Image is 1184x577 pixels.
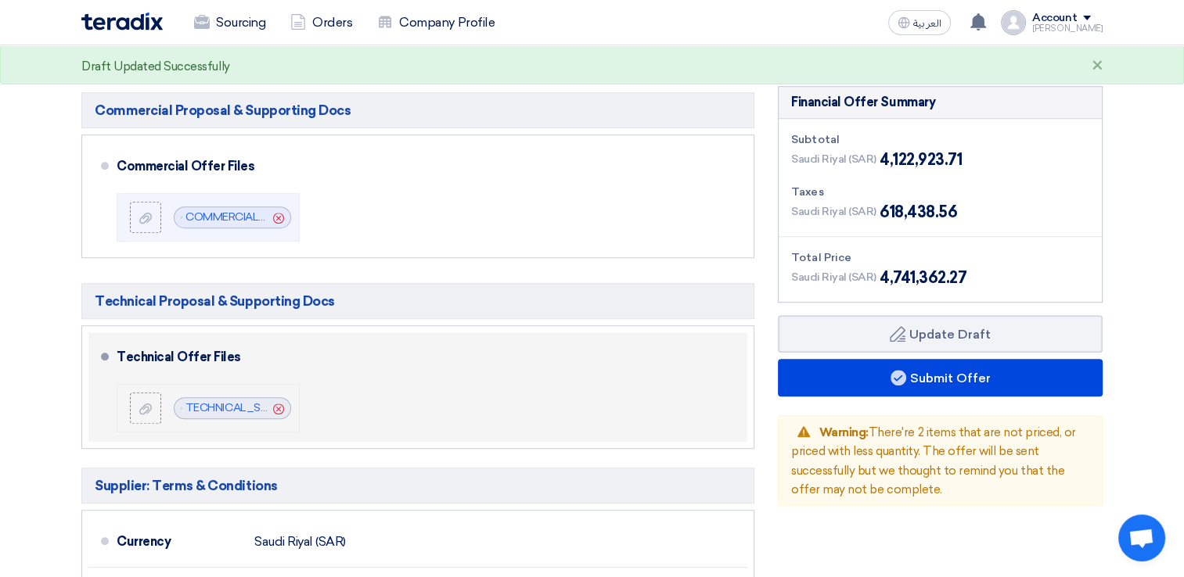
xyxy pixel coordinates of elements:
span: Saudi Riyal (SAR) [791,269,876,285]
div: Taxes [791,184,1089,200]
span: 618,438.56 [880,200,957,224]
a: Orders [278,5,365,40]
div: Total Price [791,249,1089,266]
a: COMMERCIAL_SUBMITTAL__PARKING_MANAGEMENT_SYSTEM_FOR_JAWHARAT_JEDDAH_1759755370881.pdf [185,210,776,224]
a: Company Profile [365,5,507,40]
span: Saudi Riyal (SAR) [791,203,876,220]
div: Saudi Riyal (SAR) [254,527,346,557]
span: There're 2 items that are not priced, or priced with less quantity. The offer will be sent succes... [791,425,1076,497]
button: Submit Offer [778,359,1103,396]
img: profile_test.png [1001,10,1026,35]
div: Account [1032,12,1077,25]
div: Currency [117,523,242,561]
div: Draft Updated Successfully [81,58,230,76]
span: 4,122,923.71 [880,148,962,171]
div: Open chat [1118,514,1165,561]
div: × [1091,57,1103,76]
div: Financial Offer Summary [791,93,935,112]
h5: Supplier: Terms & Conditions [81,468,754,504]
button: Update Draft [778,315,1103,353]
h5: Technical Proposal & Supporting Docs [81,283,754,319]
a: Sourcing [182,5,278,40]
h5: Commercial Proposal & Supporting Docs [81,92,754,128]
button: العربية [888,10,951,35]
img: Teradix logo [81,13,163,30]
span: 4,741,362.27 [880,266,966,289]
div: Technical Offer Files [117,339,729,376]
a: TECHNICAL_SUBMITTAL__PARKING_MANAGEMENT_SYSTEM_FOR_JAWHARAT_JEDDAHcompressed_1757931856693.pdf [185,401,826,414]
div: [PERSON_NAME] [1032,24,1103,33]
span: Warning: [819,425,869,439]
div: Subtotal [791,131,1089,148]
span: Saudi Riyal (SAR) [791,151,876,167]
span: العربية [913,18,941,29]
div: Commercial Offer Files [117,148,729,185]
